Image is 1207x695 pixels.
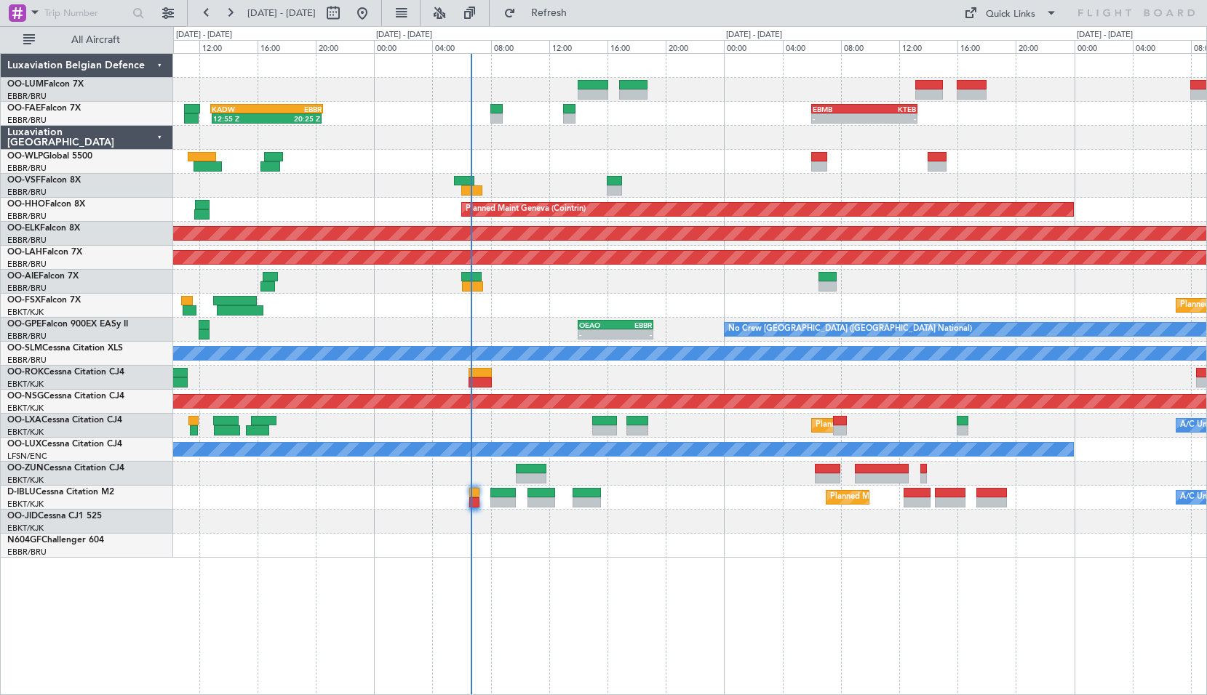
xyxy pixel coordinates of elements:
[7,104,81,113] a: OO-FAEFalcon 7X
[7,176,41,185] span: OO-VSF
[213,114,266,123] div: 12:55 Z
[258,40,316,53] div: 16:00
[374,40,432,53] div: 00:00
[7,259,47,270] a: EBBR/BRU
[724,40,782,53] div: 00:00
[267,105,322,113] div: EBBR
[7,499,44,510] a: EBKT/KJK
[7,392,124,401] a: OO-NSGCessna Citation CJ4
[7,368,44,377] span: OO-ROK
[7,211,47,222] a: EBBR/BRU
[212,105,266,113] div: KADW
[813,114,864,123] div: -
[7,416,41,425] span: OO-LXA
[7,283,47,294] a: EBBR/BRU
[7,488,36,497] span: D-IBLU
[957,1,1064,25] button: Quick Links
[7,344,123,353] a: OO-SLMCessna Citation XLS
[899,40,957,53] div: 12:00
[7,91,47,102] a: EBBR/BRU
[7,416,122,425] a: OO-LXACessna Citation CJ4
[7,248,82,257] a: OO-LAHFalcon 7X
[7,536,41,545] span: N604GF
[7,547,47,558] a: EBBR/BRU
[549,40,608,53] div: 12:00
[7,307,44,318] a: EBKT/KJK
[316,40,374,53] div: 20:00
[466,198,586,220] div: Planned Maint Geneva (Cointrin)
[7,392,44,401] span: OO-NSG
[616,330,652,339] div: -
[7,235,47,246] a: EBBR/BRU
[986,7,1035,22] div: Quick Links
[783,40,841,53] div: 04:00
[7,464,44,473] span: OO-ZUN
[7,224,80,233] a: OO-ELKFalcon 8X
[432,40,490,53] div: 04:00
[864,105,916,113] div: KTEB
[7,451,47,462] a: LFSN/ENC
[7,368,124,377] a: OO-ROKCessna Citation CJ4
[519,8,580,18] span: Refresh
[7,344,42,353] span: OO-SLM
[7,272,39,281] span: OO-AIE
[816,414,985,436] div: Planned Maint Kortrijk-[GEOGRAPHIC_DATA]
[7,475,44,486] a: EBKT/KJK
[1016,40,1074,53] div: 20:00
[7,512,38,521] span: OO-JID
[726,29,782,41] div: [DATE] - [DATE]
[176,29,232,41] div: [DATE] - [DATE]
[7,152,92,161] a: OO-WLPGlobal 5500
[7,187,47,198] a: EBBR/BRU
[267,114,320,123] div: 20:25 Z
[579,330,616,339] div: -
[497,1,584,25] button: Refresh
[7,512,102,521] a: OO-JIDCessna CJ1 525
[16,28,158,52] button: All Aircraft
[7,272,79,281] a: OO-AIEFalcon 7X
[864,114,916,123] div: -
[44,2,128,24] input: Trip Number
[7,115,47,126] a: EBBR/BRU
[7,488,114,497] a: D-IBLUCessna Citation M2
[7,440,41,449] span: OO-LUX
[247,7,316,20] span: [DATE] - [DATE]
[7,296,81,305] a: OO-FSXFalcon 7X
[7,163,47,174] a: EBBR/BRU
[7,80,84,89] a: OO-LUMFalcon 7X
[7,80,44,89] span: OO-LUM
[7,403,44,414] a: EBKT/KJK
[491,40,549,53] div: 08:00
[957,40,1016,53] div: 16:00
[7,355,47,366] a: EBBR/BRU
[666,40,724,53] div: 20:00
[7,152,43,161] span: OO-WLP
[7,200,85,209] a: OO-HHOFalcon 8X
[830,486,992,508] div: Planned Maint Nice ([GEOGRAPHIC_DATA])
[7,320,41,329] span: OO-GPE
[7,200,45,209] span: OO-HHO
[38,35,154,45] span: All Aircraft
[7,523,44,534] a: EBKT/KJK
[7,379,44,390] a: EBKT/KJK
[7,427,44,438] a: EBKT/KJK
[7,440,122,449] a: OO-LUXCessna Citation CJ4
[7,320,128,329] a: OO-GPEFalcon 900EX EASy II
[841,40,899,53] div: 08:00
[579,321,616,329] div: OEAO
[813,105,864,113] div: EBMB
[7,224,40,233] span: OO-ELK
[199,40,258,53] div: 12:00
[7,464,124,473] a: OO-ZUNCessna Citation CJ4
[1077,29,1133,41] div: [DATE] - [DATE]
[1133,40,1191,53] div: 04:00
[376,29,432,41] div: [DATE] - [DATE]
[7,331,47,342] a: EBBR/BRU
[1075,40,1133,53] div: 00:00
[7,104,41,113] span: OO-FAE
[728,318,972,340] div: No Crew [GEOGRAPHIC_DATA] ([GEOGRAPHIC_DATA] National)
[7,248,42,257] span: OO-LAH
[7,176,81,185] a: OO-VSFFalcon 8X
[616,321,652,329] div: EBBR
[608,40,666,53] div: 16:00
